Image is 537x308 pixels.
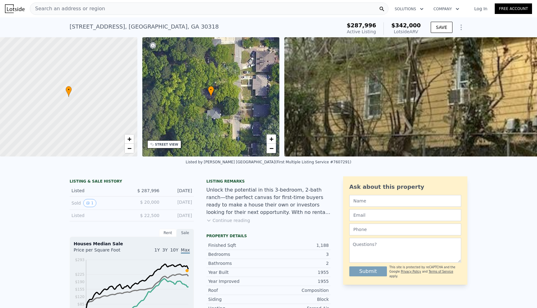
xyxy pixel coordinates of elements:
span: $ 22,500 [140,213,159,218]
div: LISTING & SALE HISTORY [70,179,194,185]
div: Houses Median Sale [74,241,190,247]
button: Company [429,3,464,15]
span: • [208,87,214,93]
div: Ask about this property [349,183,461,191]
div: Bedrooms [208,251,268,257]
div: Listed [71,212,127,219]
span: + [127,135,131,143]
button: Solutions [390,3,429,15]
div: Block [268,296,329,302]
div: Roof [208,287,268,293]
div: Finished Sqft [208,242,268,248]
div: This site is protected by reCAPTCHA and the Google and apply. [389,265,461,279]
div: • [208,86,214,97]
a: Zoom out [125,144,134,153]
div: • [66,86,72,97]
div: Bathrooms [208,260,268,266]
a: Zoom out [267,144,276,153]
span: $342,000 [391,22,421,29]
div: STREET VIEW [155,142,178,147]
span: − [269,144,273,152]
span: 3Y [162,247,168,252]
span: $ 20,000 [140,200,159,205]
div: 1,188 [268,242,329,248]
div: [DATE] [164,212,192,219]
div: Lotside ARV [391,29,421,35]
span: Active Listing [347,29,376,34]
div: Listed [71,188,127,194]
tspan: $190 [75,280,85,284]
input: Phone [349,224,461,235]
span: 10Y [170,247,178,252]
button: Submit [349,266,387,276]
div: [STREET_ADDRESS] , [GEOGRAPHIC_DATA] , GA 30318 [70,22,219,31]
span: Search an address or region [30,5,105,12]
tspan: $120 [75,295,85,299]
div: Rent [159,229,177,237]
tspan: $225 [75,272,85,277]
div: [DATE] [164,188,192,194]
div: Unlock the potential in this 3-bedroom, 2-bath ranch—the perfect canvas for first-time buyers rea... [206,186,331,216]
div: Year Improved [208,278,268,284]
img: Lotside [5,4,25,13]
a: Free Account [495,3,532,14]
div: 2 [268,260,329,266]
div: Composition [268,287,329,293]
div: Siding [208,296,268,302]
tspan: $85 [77,302,85,306]
input: Name [349,195,461,207]
span: 1Y [154,247,160,252]
div: 3 [268,251,329,257]
div: Listing remarks [206,179,331,184]
button: SAVE [431,22,452,33]
tspan: $293 [75,258,85,262]
button: Continue reading [206,217,250,224]
a: Privacy Policy [401,270,421,273]
span: $ 287,996 [137,188,159,193]
span: − [127,144,131,152]
div: 1955 [268,278,329,284]
div: Sold [71,199,127,207]
div: Sale [177,229,194,237]
span: $287,996 [347,22,376,29]
input: Email [349,209,461,221]
div: Listed by [PERSON_NAME] [GEOGRAPHIC_DATA] (First Multiple Listing Service #7607291) [186,160,351,164]
a: Terms of Service [429,270,453,273]
div: Property details [206,233,331,238]
a: Zoom in [125,134,134,144]
button: Show Options [455,21,467,34]
span: • [66,87,72,93]
tspan: $155 [75,287,85,292]
div: Price per Square Foot [74,247,132,257]
div: Year Built [208,269,268,275]
span: Max [181,247,190,254]
div: 1955 [268,269,329,275]
button: View historical data [83,199,96,207]
a: Zoom in [267,134,276,144]
div: [DATE] [164,199,192,207]
a: Log In [467,6,495,12]
span: + [269,135,273,143]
